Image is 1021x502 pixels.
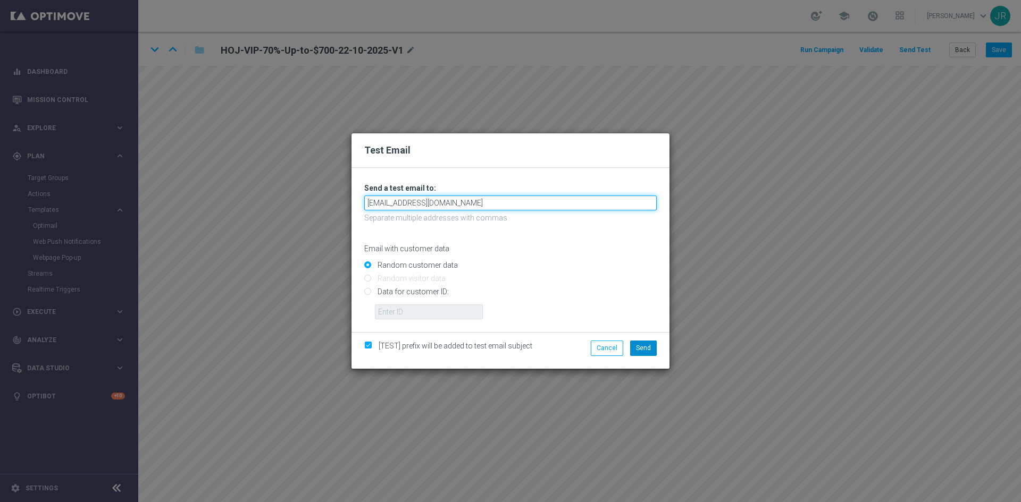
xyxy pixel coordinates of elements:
[591,341,623,355] button: Cancel
[375,260,458,270] label: Random customer data
[630,341,657,355] button: Send
[364,183,657,193] h3: Send a test email to:
[375,304,483,319] input: Enter ID
[364,144,657,157] h2: Test Email
[379,342,532,350] span: [TEST] prefix will be added to test email subject
[364,213,657,223] p: Separate multiple addresses with commas
[364,244,657,253] p: Email with customer data
[636,344,651,352] span: Send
